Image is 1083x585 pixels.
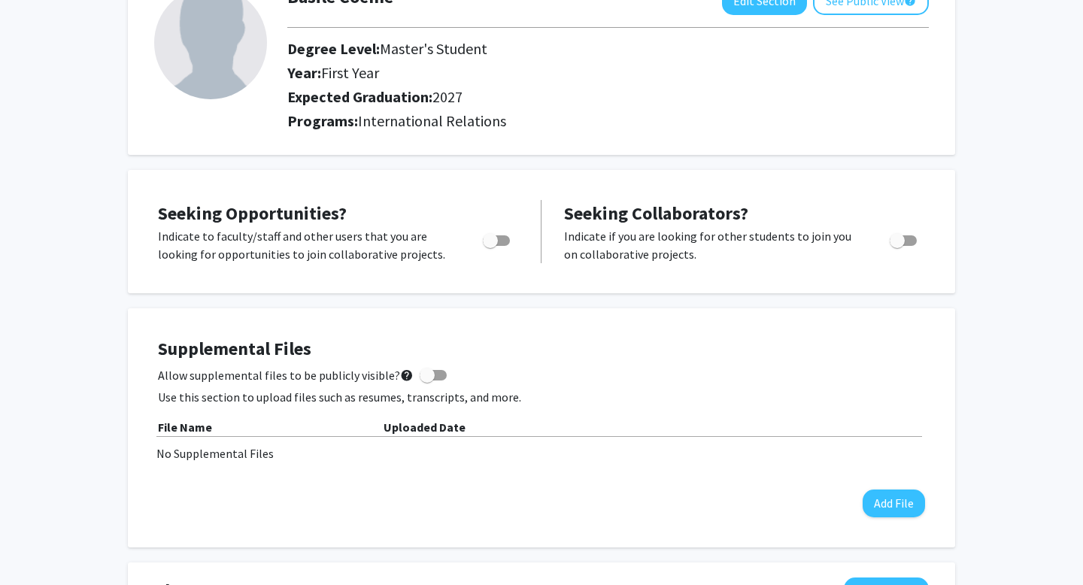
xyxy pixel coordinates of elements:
[158,227,454,263] p: Indicate to faculty/staff and other users that you are looking for opportunities to join collabor...
[11,517,64,574] iframe: Chat
[358,111,506,130] span: International Relations
[287,40,799,58] h2: Degree Level:
[432,87,463,106] span: 2027
[156,444,927,462] div: No Supplemental Files
[287,112,929,130] h2: Programs:
[158,388,925,406] p: Use this section to upload files such as resumes, transcripts, and more.
[380,39,487,58] span: Master's Student
[400,366,414,384] mat-icon: help
[158,420,212,435] b: File Name
[287,88,799,106] h2: Expected Graduation:
[158,202,347,225] span: Seeking Opportunities?
[863,490,925,517] button: Add File
[321,63,379,82] span: First Year
[158,338,925,360] h4: Supplemental Files
[564,227,861,263] p: Indicate if you are looking for other students to join you on collaborative projects.
[287,64,799,82] h2: Year:
[884,227,925,250] div: Toggle
[564,202,748,225] span: Seeking Collaborators?
[384,420,466,435] b: Uploaded Date
[158,366,414,384] span: Allow supplemental files to be publicly visible?
[477,227,518,250] div: Toggle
